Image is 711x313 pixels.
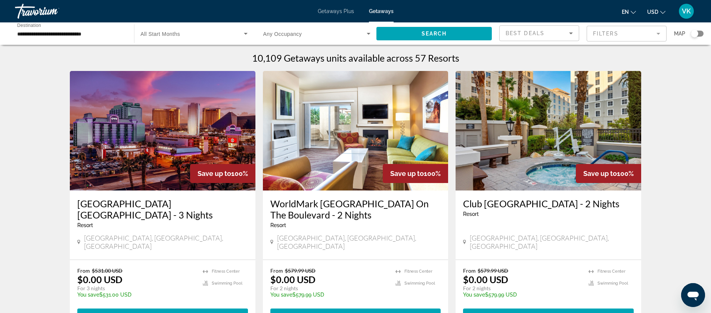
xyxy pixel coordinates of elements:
[15,1,90,21] a: Travorium
[190,164,255,183] div: 100%
[506,30,544,36] span: Best Deals
[597,269,625,274] span: Fitness Center
[263,71,448,190] img: 7604I01X.jpg
[84,234,248,250] span: [GEOGRAPHIC_DATA], [GEOGRAPHIC_DATA], [GEOGRAPHIC_DATA]
[587,25,667,42] button: Filter
[622,9,629,15] span: en
[252,52,459,63] h1: 10,109 Getaways units available across 57 Resorts
[263,31,302,37] span: Any Occupancy
[681,283,705,307] iframe: Button to launch messaging window
[463,292,485,298] span: You save
[198,170,231,177] span: Save up to
[77,292,195,298] p: $531.00 USD
[463,211,479,217] span: Resort
[470,234,634,250] span: [GEOGRAPHIC_DATA], [GEOGRAPHIC_DATA], [GEOGRAPHIC_DATA]
[506,29,573,38] mat-select: Sort by
[270,292,292,298] span: You save
[677,3,696,19] button: User Menu
[463,267,476,274] span: From
[77,198,248,220] a: [GEOGRAPHIC_DATA] [GEOGRAPHIC_DATA] - 3 Nights
[270,267,283,274] span: From
[92,267,122,274] span: $531.00 USD
[376,27,492,40] button: Search
[270,274,316,285] p: $0.00 USD
[318,8,354,14] a: Getaways Plus
[463,274,508,285] p: $0.00 USD
[140,31,180,37] span: All Start Months
[456,71,641,190] img: 6052O01X.jpg
[404,281,435,286] span: Swimming Pool
[277,234,441,250] span: [GEOGRAPHIC_DATA], [GEOGRAPHIC_DATA], [GEOGRAPHIC_DATA]
[369,8,394,14] a: Getaways
[17,23,41,28] span: Destination
[674,28,685,39] span: Map
[77,267,90,274] span: From
[576,164,641,183] div: 100%
[270,222,286,228] span: Resort
[463,285,581,292] p: For 2 nights
[270,285,388,292] p: For 2 nights
[390,170,424,177] span: Save up to
[597,281,628,286] span: Swimming Pool
[622,6,636,17] button: Change language
[383,164,448,183] div: 100%
[478,267,508,274] span: $579.99 USD
[212,269,240,274] span: Fitness Center
[270,292,388,298] p: $579.99 USD
[77,285,195,292] p: For 3 nights
[422,31,447,37] span: Search
[77,292,99,298] span: You save
[583,170,617,177] span: Save up to
[404,269,432,274] span: Fitness Center
[77,222,93,228] span: Resort
[647,6,665,17] button: Change currency
[285,267,316,274] span: $579.99 USD
[270,198,441,220] a: WorldMark [GEOGRAPHIC_DATA] On The Boulevard - 2 Nights
[463,292,581,298] p: $579.99 USD
[77,274,122,285] p: $0.00 USD
[647,9,658,15] span: USD
[463,198,634,209] a: Club [GEOGRAPHIC_DATA] - 2 Nights
[212,281,242,286] span: Swimming Pool
[70,71,255,190] img: RM79E01X.jpg
[682,7,691,15] span: VK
